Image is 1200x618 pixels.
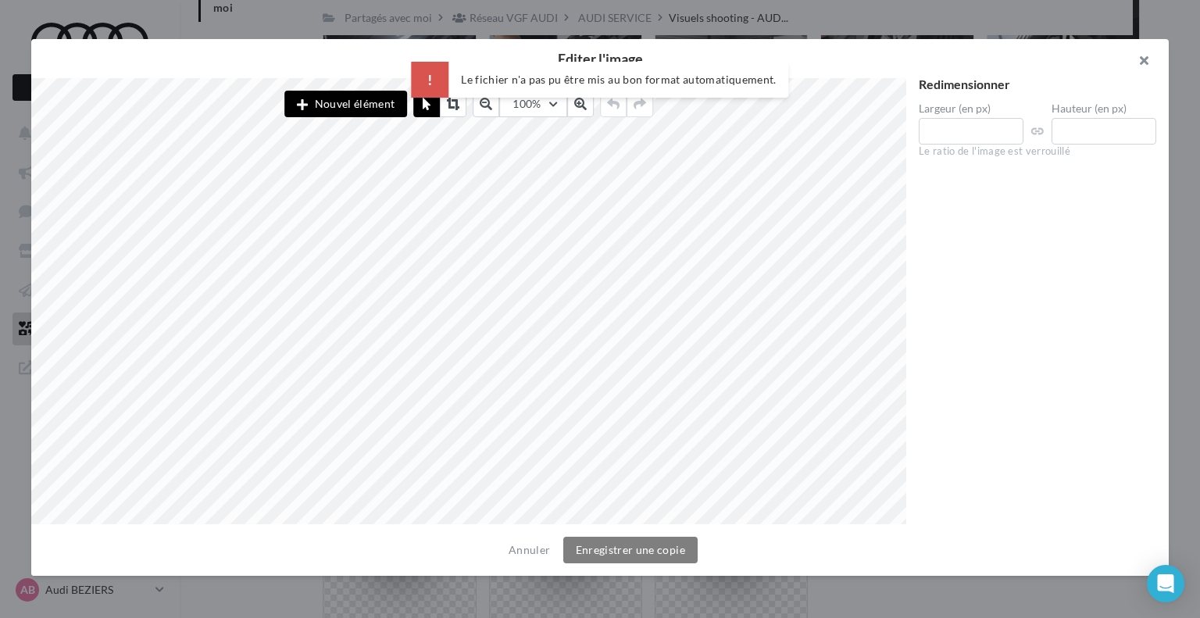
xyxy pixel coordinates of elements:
[411,62,788,98] div: Le fichier n'a pas pu être mis au bon format automatiquement.
[919,103,1023,114] label: Largeur (en px)
[1052,103,1156,114] label: Hauteur (en px)
[563,537,698,563] button: Enregistrer une copie
[284,91,407,117] button: Nouvel élément
[502,541,556,559] button: Annuler
[919,145,1156,159] div: Le ratio de l'image est verrouillé
[1147,565,1184,602] div: Open Intercom Messenger
[919,78,1156,91] div: Redimensionner
[56,52,1144,66] h2: Editer l'image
